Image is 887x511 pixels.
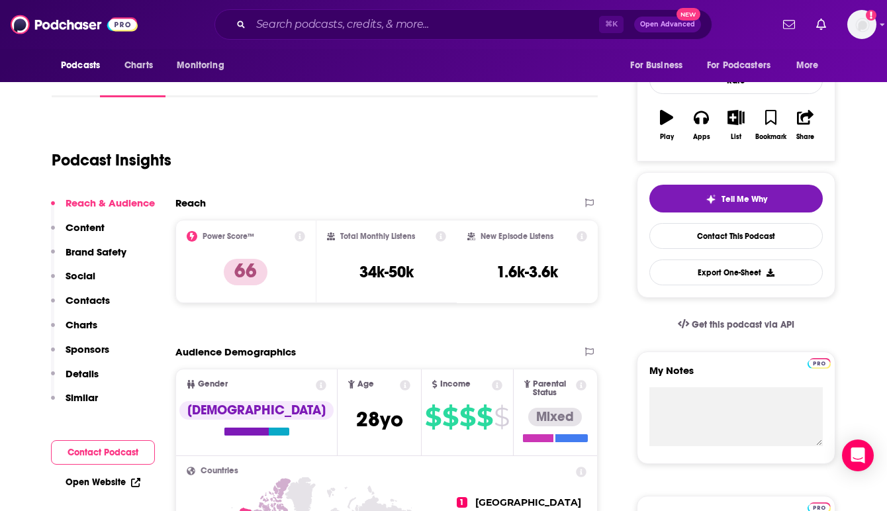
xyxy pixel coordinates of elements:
a: Credits230 [328,67,386,97]
span: Gender [198,380,228,389]
h3: 34k-50k [359,262,414,282]
p: Content [66,221,105,234]
a: Show notifications dropdown [811,13,831,36]
span: Open Advanced [640,21,695,28]
button: Similar [51,391,98,416]
img: Podchaser Pro [808,358,831,369]
a: Lists14 [405,67,443,97]
span: [GEOGRAPHIC_DATA] [475,496,581,508]
h2: Total Monthly Listens [340,232,415,241]
span: New [677,8,700,21]
span: Monitoring [177,56,224,75]
h1: Podcast Insights [52,150,171,170]
button: Brand Safety [51,246,126,270]
div: Share [796,133,814,141]
p: Charts [66,318,97,331]
input: Search podcasts, credits, & more... [251,14,599,35]
span: Tell Me Why [722,194,767,205]
button: open menu [621,53,699,78]
button: tell me why sparkleTell Me Why [649,185,823,212]
p: Similar [66,391,98,404]
h2: Audience Demographics [175,346,296,358]
h2: Reach [175,197,206,209]
a: Similar [461,67,494,97]
button: Share [788,101,823,149]
a: Episodes1036 [184,67,253,97]
span: Income [440,380,471,389]
button: Bookmark [753,101,788,149]
span: $ [477,406,492,428]
a: About [52,67,81,97]
span: Logged in as HughE [847,10,876,39]
p: Contacts [66,294,110,306]
p: Reach & Audience [66,197,155,209]
a: Get this podcast via API [667,308,805,341]
svg: Add a profile image [866,10,876,21]
img: Podchaser - Follow, Share and Rate Podcasts [11,12,138,37]
span: For Business [630,56,682,75]
div: Bookmark [755,133,786,141]
span: $ [494,406,509,428]
span: $ [442,406,458,428]
p: Social [66,269,95,282]
span: Countries [201,467,238,475]
a: Contact This Podcast [649,223,823,249]
span: Age [357,380,374,389]
p: 66 [224,259,267,285]
button: Details [51,367,99,392]
button: Social [51,269,95,294]
div: Search podcasts, credits, & more... [214,9,712,40]
button: List [719,101,753,149]
button: Play [649,101,684,149]
h2: New Episode Listens [481,232,553,241]
button: Sponsors [51,343,109,367]
span: $ [459,406,475,428]
button: Content [51,221,105,246]
button: open menu [167,53,241,78]
a: Open Website [66,477,140,488]
span: Get this podcast via API [692,319,794,330]
a: Charts [116,53,161,78]
p: Sponsors [66,343,109,355]
a: Show notifications dropdown [778,13,800,36]
button: Open AdvancedNew [634,17,701,32]
button: Contacts [51,294,110,318]
div: List [731,133,741,141]
a: InsightsPodchaser Pro [100,67,165,97]
button: Show profile menu [847,10,876,39]
div: Open Intercom Messenger [842,440,874,471]
button: open menu [698,53,790,78]
button: open menu [787,53,835,78]
button: Apps [684,101,718,149]
button: Reach & Audience [51,197,155,221]
div: Play [660,133,674,141]
span: Podcasts [61,56,100,75]
button: Contact Podcast [51,440,155,465]
span: For Podcasters [707,56,770,75]
div: Apps [693,133,710,141]
span: $ [425,406,441,428]
span: Charts [124,56,153,75]
button: open menu [52,53,117,78]
a: Pro website [808,356,831,369]
button: Charts [51,318,97,343]
span: ⌘ K [599,16,624,33]
h3: 1.6k-3.6k [496,262,558,282]
p: Details [66,367,99,380]
span: 1 [457,497,467,508]
img: tell me why sparkle [706,194,716,205]
label: My Notes [649,364,823,387]
span: More [796,56,819,75]
p: Brand Safety [66,246,126,258]
img: User Profile [847,10,876,39]
span: Parental Status [533,380,573,397]
a: Reviews [271,67,310,97]
span: 28 yo [356,406,403,432]
div: Mixed [528,408,582,426]
h2: Power Score™ [203,232,254,241]
button: Export One-Sheet [649,259,823,285]
div: [DEMOGRAPHIC_DATA] [179,401,334,420]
